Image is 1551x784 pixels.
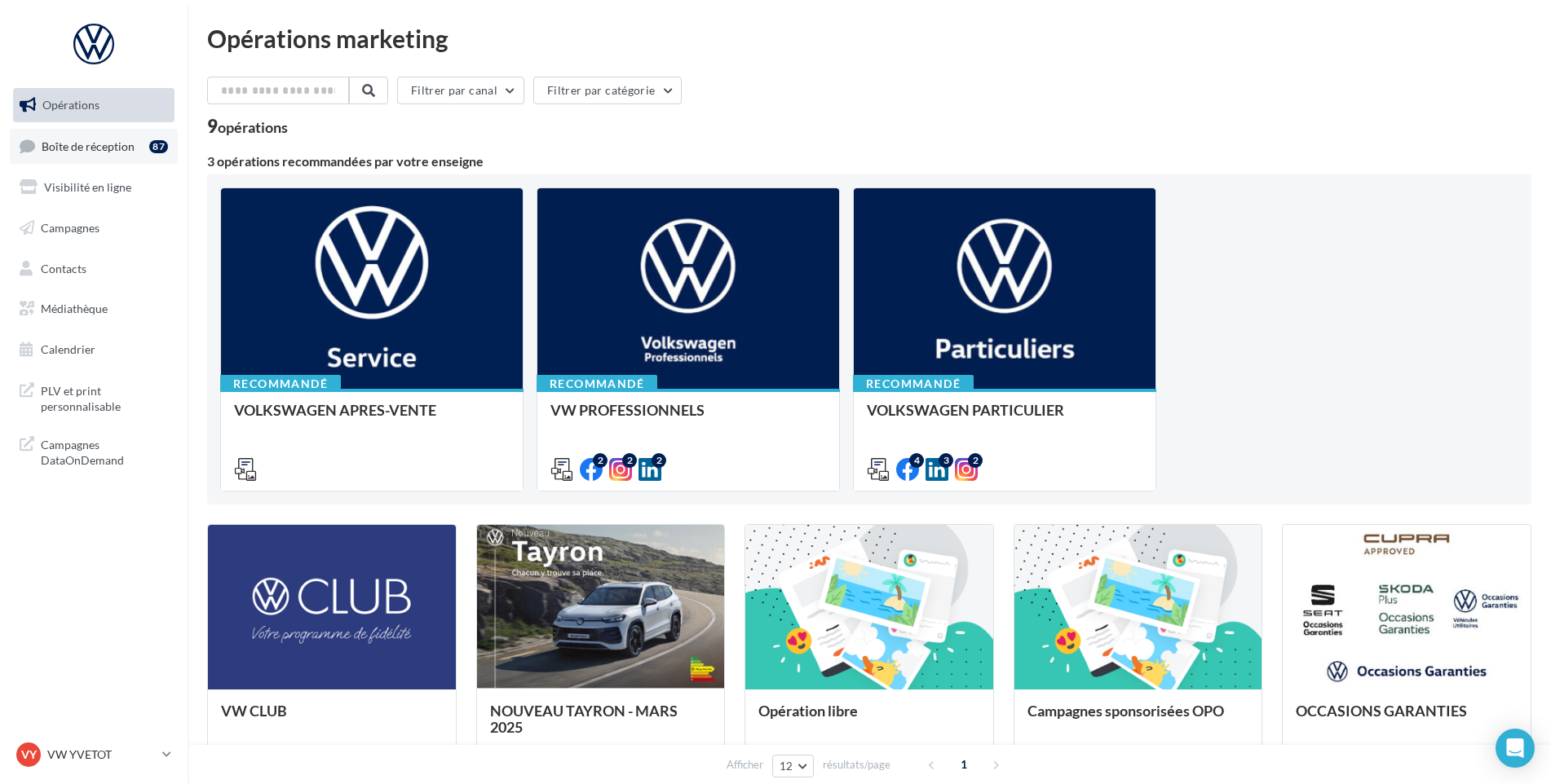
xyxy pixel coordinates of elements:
a: Médiathèque [10,292,178,326]
div: 9 [207,117,288,135]
div: Open Intercom Messenger [1496,729,1535,768]
span: VW CLUB [221,702,287,720]
a: Boîte de réception87 [10,129,178,164]
span: PLV et print personnalisable [41,380,168,415]
div: 2 [622,453,637,468]
a: Contacts [10,252,178,286]
span: VOLKSWAGEN APRES-VENTE [234,401,436,419]
span: Contacts [41,261,86,275]
span: VW PROFESSIONNELS [550,401,705,419]
span: Calendrier [41,342,95,356]
a: Calendrier [10,333,178,367]
a: Campagnes DataOnDemand [10,427,178,475]
span: Médiathèque [41,302,108,315]
div: Recommandé [537,375,657,393]
span: Visibilité en ligne [44,180,131,194]
a: Visibilité en ligne [10,170,178,205]
span: Afficher [727,757,763,773]
button: Filtrer par canal [397,77,524,104]
div: 4 [909,453,924,468]
a: PLV et print personnalisable [10,373,178,421]
span: VOLKSWAGEN PARTICULIER [867,401,1064,419]
div: Recommandé [853,375,974,393]
div: 3 opérations recommandées par votre enseigne [207,155,1531,168]
span: Opérations [42,98,99,112]
span: 1 [951,751,977,777]
div: Recommandé [220,375,341,393]
a: Opérations [10,88,178,122]
button: Filtrer par catégorie [533,77,682,104]
a: Campagnes [10,211,178,245]
span: Opération libre [758,702,858,720]
span: Campagnes [41,221,99,235]
span: OCCASIONS GARANTIES [1296,702,1467,720]
p: VW YVETOT [47,747,156,763]
div: Opérations marketing [207,26,1531,51]
div: 3 [939,453,953,468]
span: NOUVEAU TAYRON - MARS 2025 [490,702,678,736]
div: 2 [652,453,666,468]
span: Campagnes DataOnDemand [41,434,168,469]
div: 87 [149,140,168,153]
a: VY VW YVETOT [13,739,175,770]
span: 12 [780,760,793,773]
div: opérations [218,120,288,134]
span: résultats/page [823,757,890,773]
div: 2 [968,453,983,468]
span: Campagnes sponsorisées OPO [1027,702,1224,720]
span: Boîte de réception [42,139,135,152]
div: 2 [593,453,608,468]
span: VY [21,747,37,763]
button: 12 [772,755,814,777]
